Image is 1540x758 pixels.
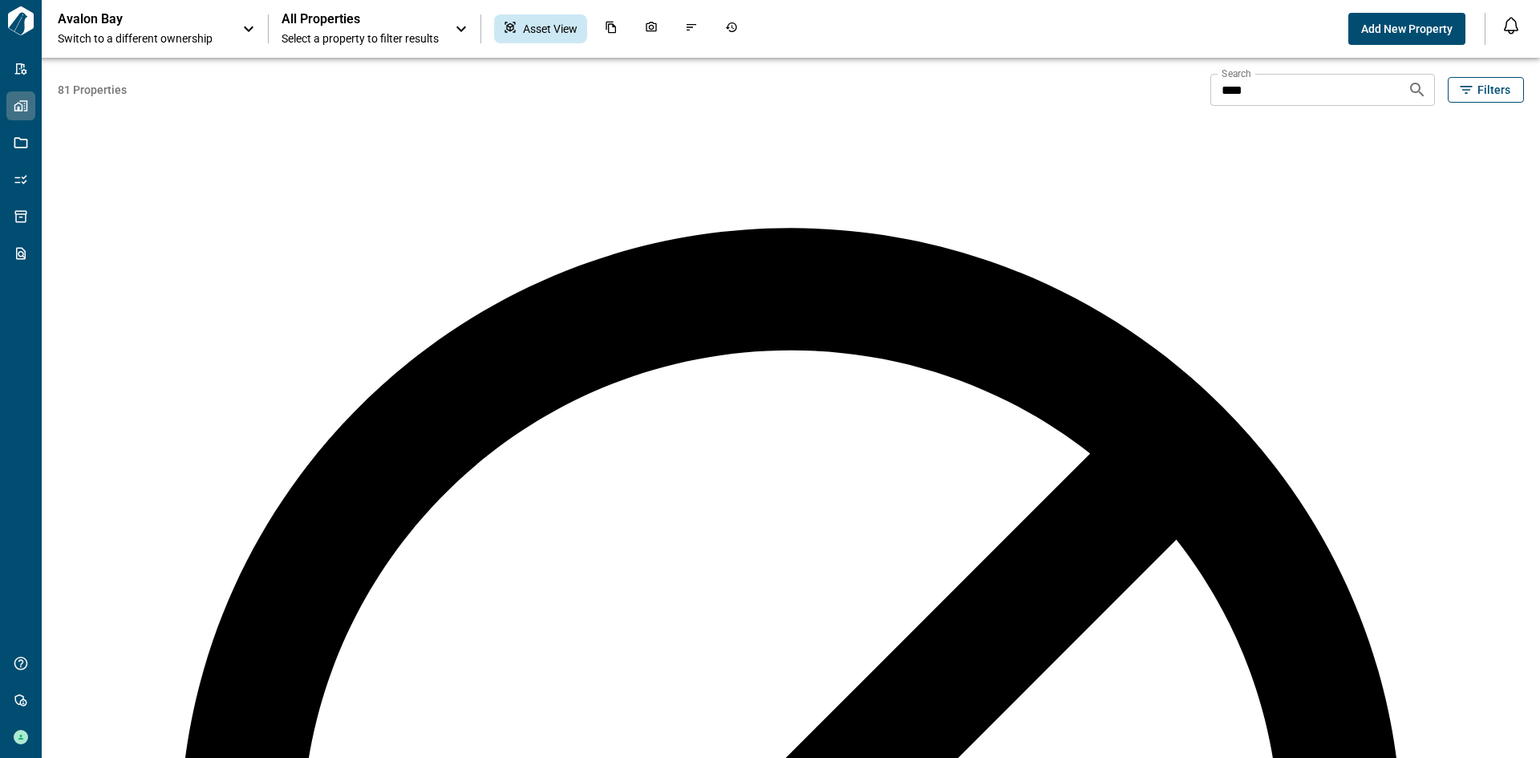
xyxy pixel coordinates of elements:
span: Select a property to filter results [282,30,439,47]
span: Switch to a different ownership [58,30,226,47]
span: Filters [1477,82,1510,98]
button: Open notification feed [1498,13,1524,39]
button: Search properties [1401,74,1433,106]
span: Add New Property [1361,21,1453,37]
span: Asset View [523,21,577,37]
div: Job History [715,14,748,43]
p: Avalon Bay [58,11,202,27]
button: Add New Property [1348,13,1465,45]
label: Search [1222,67,1251,80]
div: Documents [595,14,627,43]
span: 81 Properties [58,82,1204,98]
span: All Properties [282,11,439,27]
button: Filters [1448,77,1524,103]
div: Issues & Info [675,14,707,43]
div: Photos [635,14,667,43]
div: Asset View [494,14,587,43]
